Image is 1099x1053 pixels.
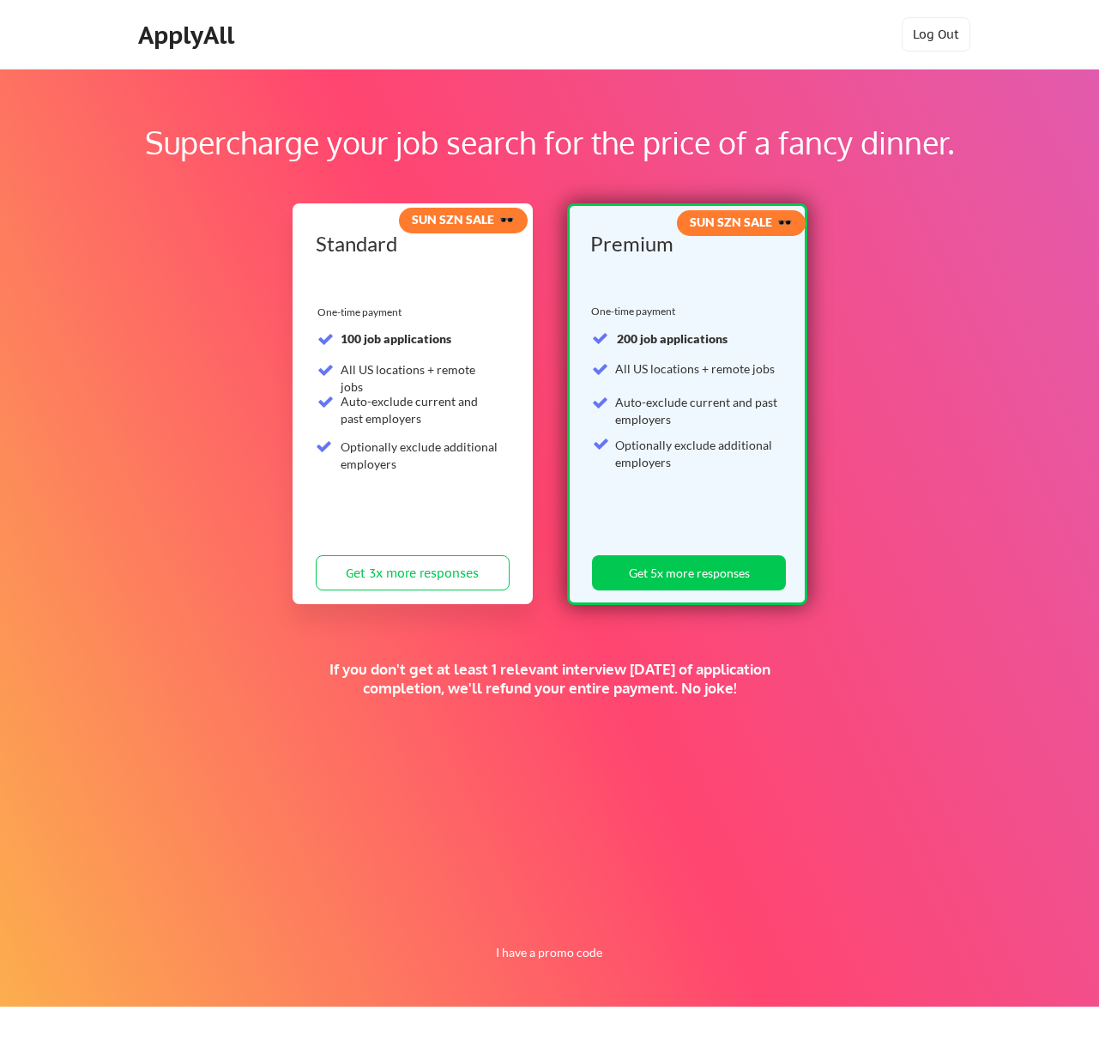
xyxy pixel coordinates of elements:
[138,21,239,50] div: ApplyAll
[902,17,970,51] button: Log Out
[341,393,499,427] div: Auto-exclude current and past employers
[341,361,499,395] div: All US locations + remote jobs
[486,942,612,963] button: I have a promo code
[615,394,779,427] div: Auto-exclude current and past employers
[298,660,801,698] div: If you don't get at least 1 relevant interview [DATE] of application completion, we'll refund you...
[341,331,451,346] strong: 100 job applications
[316,233,504,254] div: Standard
[317,306,407,319] div: One-time payment
[690,215,792,229] strong: SUN SZN SALE 🕶️
[341,439,499,472] div: Optionally exclude additional employers
[591,305,685,318] div: One-time payment
[615,360,779,378] div: All US locations + remote jobs
[110,119,989,166] div: Supercharge your job search for the price of a fancy dinner.
[592,555,786,590] button: Get 5x more responses
[590,233,783,254] div: Premium
[412,212,514,227] strong: SUN SZN SALE 🕶️
[617,331,728,346] strong: 200 job applications
[316,555,510,590] button: Get 3x more responses
[615,437,779,470] div: Optionally exclude additional employers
